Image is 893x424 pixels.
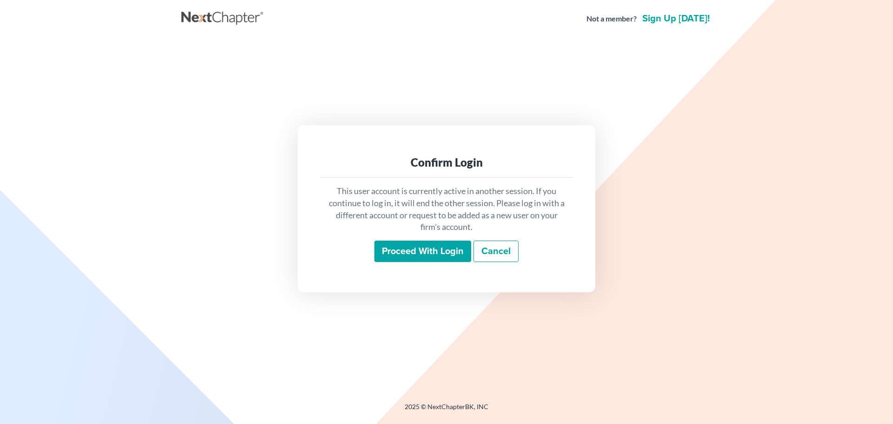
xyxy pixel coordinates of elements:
[374,241,471,262] input: Proceed with login
[327,155,566,170] div: Confirm Login
[640,14,712,23] a: Sign up [DATE]!
[327,185,566,233] p: This user account is currently active in another session. If you continue to log in, it will end ...
[473,241,519,262] a: Cancel
[181,402,712,419] div: 2025 © NextChapterBK, INC
[586,13,637,24] strong: Not a member?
